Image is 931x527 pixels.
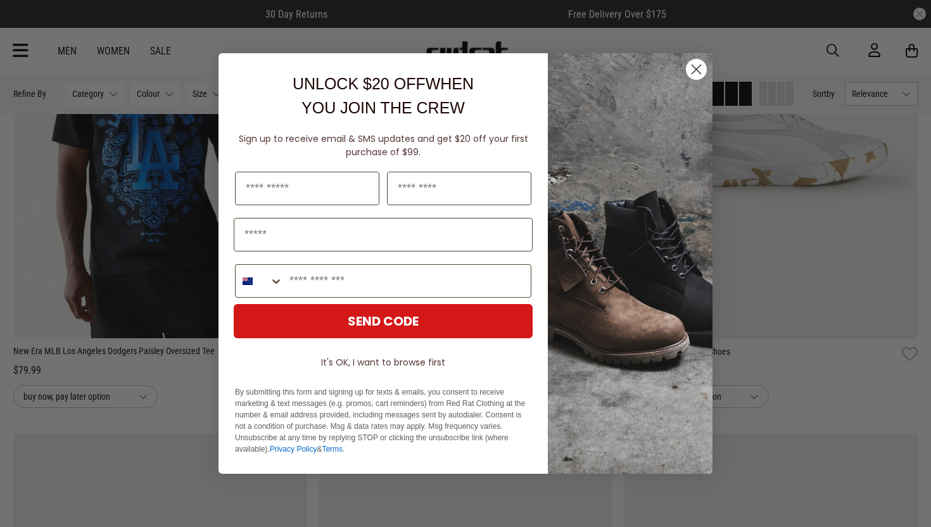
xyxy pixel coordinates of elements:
a: Terms [322,445,343,454]
button: Search Countries [236,265,283,297]
input: First Name [235,172,379,205]
a: Privacy Policy [270,445,317,454]
img: f7662613-148e-4c88-9575-6c6b5b55a647.jpeg [548,53,712,474]
span: YOU JOIN THE CREW [301,99,465,117]
button: It's OK, I want to browse first [234,351,533,374]
p: By submitting this form and signing up for texts & emails, you consent to receive marketing & tex... [235,386,531,455]
span: Sign up to receive email & SMS updates and get $20 off your first purchase of $99. [239,132,528,158]
span: WHEN [426,75,474,92]
input: Email [234,218,533,251]
button: Close dialog [685,58,707,80]
img: New Zealand [243,276,253,286]
button: SEND CODE [234,304,533,338]
button: Open LiveChat chat widget [10,5,48,43]
span: UNLOCK $20 OFF [293,75,426,92]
